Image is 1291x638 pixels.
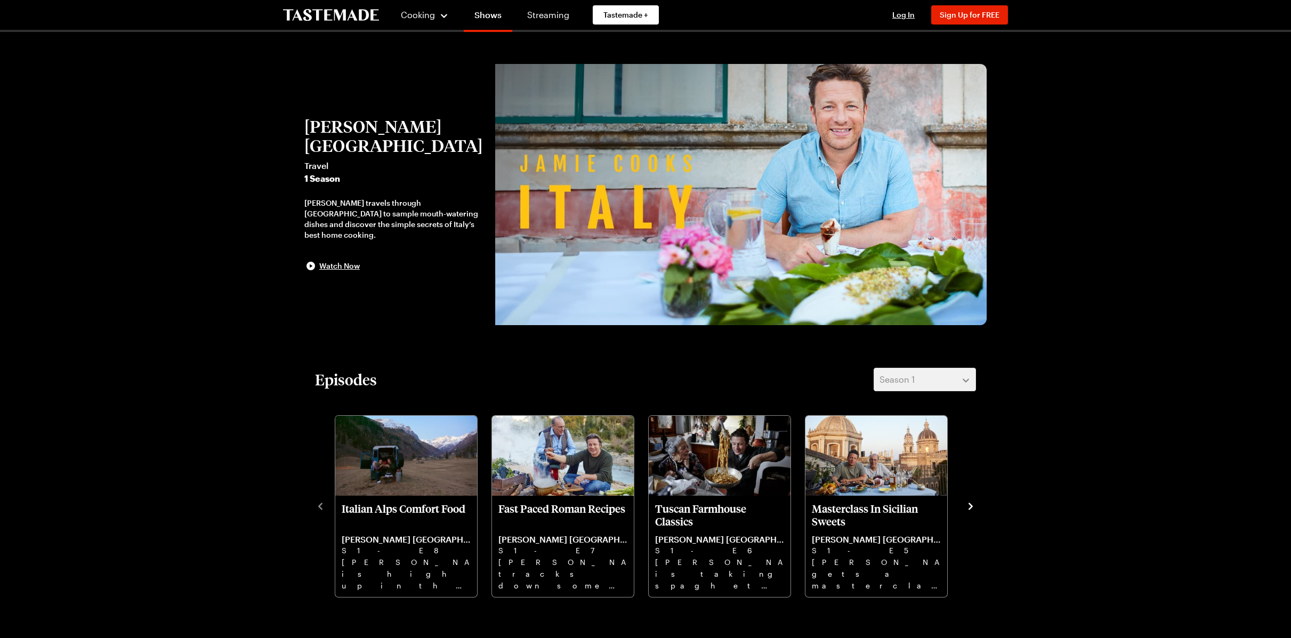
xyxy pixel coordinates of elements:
[335,416,477,597] div: Italian Alps Comfort Food
[805,416,947,496] img: Masterclass In Sicilian Sweets
[304,159,485,172] span: Travel
[880,373,915,386] span: Season 1
[655,534,784,545] p: [PERSON_NAME] [GEOGRAPHIC_DATA]
[593,5,659,25] a: Tastemade +
[498,534,627,545] p: [PERSON_NAME] [GEOGRAPHIC_DATA]
[342,545,471,556] p: S1 - E8
[498,556,627,591] p: [PERSON_NAME] tracks down some fast, fresh and easy recipes, featuring [PERSON_NAME] and [PERSON_...
[315,370,377,389] h2: Episodes
[892,10,915,19] span: Log In
[491,413,648,598] div: 2 / 8
[304,198,485,240] div: [PERSON_NAME] travels through [GEOGRAPHIC_DATA] to sample mouth-watering dishes and discover the ...
[342,534,471,545] p: [PERSON_NAME] [GEOGRAPHIC_DATA]
[498,545,627,556] p: S1 - E7
[603,10,648,20] span: Tastemade +
[804,413,961,598] div: 4 / 8
[492,416,634,597] div: Fast Paced Roman Recipes
[812,502,941,528] p: Masterclass In Sicilian Sweets
[655,502,784,528] p: Tuscan Farmhouse Classics
[495,64,987,325] img: Jamie Oliver Cooks Italy
[940,10,999,19] span: Sign Up for FREE
[649,416,790,496] img: Tuscan Farmhouse Classics
[319,261,360,271] span: Watch Now
[304,117,485,155] h2: [PERSON_NAME] [GEOGRAPHIC_DATA]
[965,499,976,512] button: navigate to next item
[492,416,634,496] img: Fast Paced Roman Recipes
[882,10,925,20] button: Log In
[342,502,471,528] p: Italian Alps Comfort Food
[335,416,477,496] img: Italian Alps Comfort Food
[400,2,449,28] button: Cooking
[315,499,326,512] button: navigate to previous item
[931,5,1008,25] button: Sign Up for FREE
[655,545,784,556] p: S1 - E6
[304,172,485,185] span: 1 Season
[401,10,435,20] span: Cooking
[812,502,941,591] a: Masterclass In Sicilian Sweets
[649,416,790,597] div: Tuscan Farmhouse Classics
[334,413,491,598] div: 1 / 8
[812,545,941,556] p: S1 - E5
[648,413,804,598] div: 3 / 8
[304,117,485,272] button: [PERSON_NAME] [GEOGRAPHIC_DATA]Travel1 Season[PERSON_NAME] travels through [GEOGRAPHIC_DATA] to s...
[283,9,379,21] a: To Tastemade Home Page
[805,416,947,597] div: Masterclass In Sicilian Sweets
[812,534,941,545] p: [PERSON_NAME] [GEOGRAPHIC_DATA]
[874,368,976,391] button: Season 1
[812,556,941,591] p: [PERSON_NAME] gets a masterclass in Sicilian sweets and cooking up an epic tuna, prawn and pistac...
[655,502,784,591] a: Tuscan Farmhouse Classics
[498,502,627,528] p: Fast Paced Roman Recipes
[342,502,471,591] a: Italian Alps Comfort Food
[655,556,784,591] p: [PERSON_NAME] is taking spaghetti bolognese to the next level and re-creating a mind-blowing [DEM...
[464,2,512,32] a: Shows
[498,502,627,591] a: Fast Paced Roman Recipes
[342,556,471,591] p: [PERSON_NAME] is high up in the Italian Alps cooking some great comfort food.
